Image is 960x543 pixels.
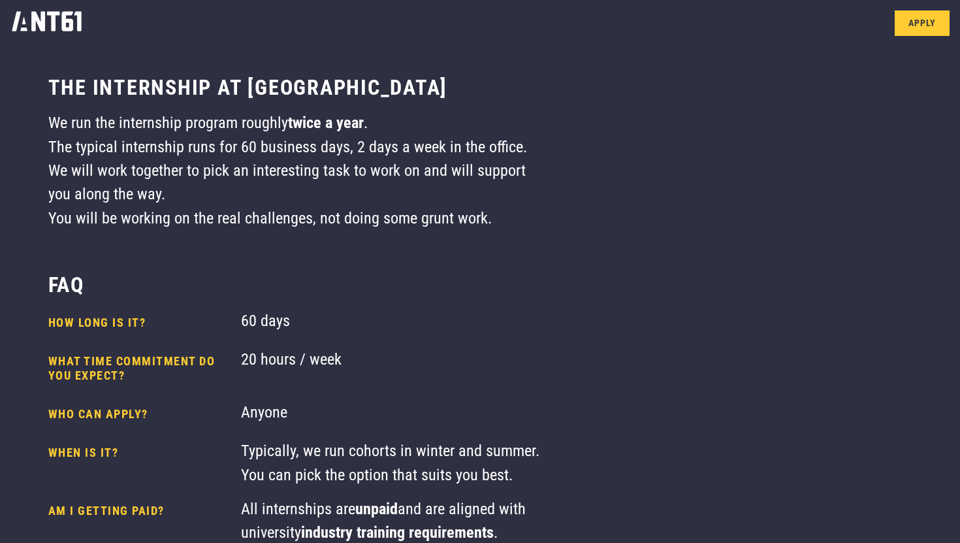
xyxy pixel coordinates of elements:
h4: AM I GETTING PAID? [48,504,231,538]
h4: When is it? [48,446,231,480]
h3: The internship at [GEOGRAPHIC_DATA] [48,74,448,101]
div: 60 days [241,309,545,337]
strong: industry training requirements [301,523,494,542]
div: Anyone [241,401,545,429]
div: 20 hours / week [241,348,545,391]
h3: FAQ [48,272,84,298]
strong: unpaid [355,500,398,518]
strong: twice a year [288,114,364,132]
h4: Who can apply? [48,407,231,422]
h4: How long is it? [48,316,231,331]
h4: What time commitment do you expect? [48,354,231,384]
a: Apply [895,10,950,36]
div: We run the internship program roughly . The typical internship runs for 60 business days, 2 days ... [48,111,545,229]
div: Typically, we run cohorts in winter and summer. You can pick the option that suits you best. [241,439,545,487]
